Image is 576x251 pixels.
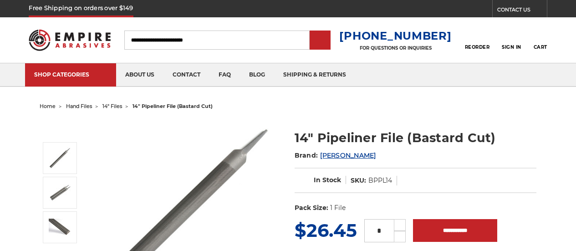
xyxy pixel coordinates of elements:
[330,203,346,213] dd: 1 File
[465,30,490,50] a: Reorder
[534,30,547,50] a: Cart
[163,63,209,87] a: contact
[339,29,451,42] a: [PHONE_NUMBER]
[295,151,318,159] span: Brand:
[102,103,122,109] a: 14" files
[66,103,92,109] a: hand files
[274,63,355,87] a: shipping & returns
[240,63,274,87] a: blog
[133,103,213,109] span: 14" pipeliner file (bastard cut)
[314,176,341,184] span: In Stock
[465,44,490,50] span: Reorder
[295,203,328,213] dt: Pack Size:
[295,129,536,147] h1: 14" Pipeliner File (Bastard Cut)
[339,45,451,51] p: FOR QUESTIONS OR INQUIRIES
[534,44,547,50] span: Cart
[116,63,163,87] a: about us
[40,103,56,109] a: home
[368,176,392,185] dd: BPPL14
[29,24,110,56] img: Empire Abrasives
[49,184,71,201] img: half round pipeline file
[311,31,329,50] input: Submit
[49,147,71,169] img: 14 inch pipeliner file
[295,219,357,241] span: $26.45
[497,5,547,17] a: CONTACT US
[34,71,107,78] div: SHOP CATEGORIES
[49,219,71,236] img: 14" half round bastard pipe line file with single cut teeth
[209,63,240,87] a: faq
[502,44,521,50] span: Sign In
[351,176,366,185] dt: SKU:
[320,151,376,159] a: [PERSON_NAME]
